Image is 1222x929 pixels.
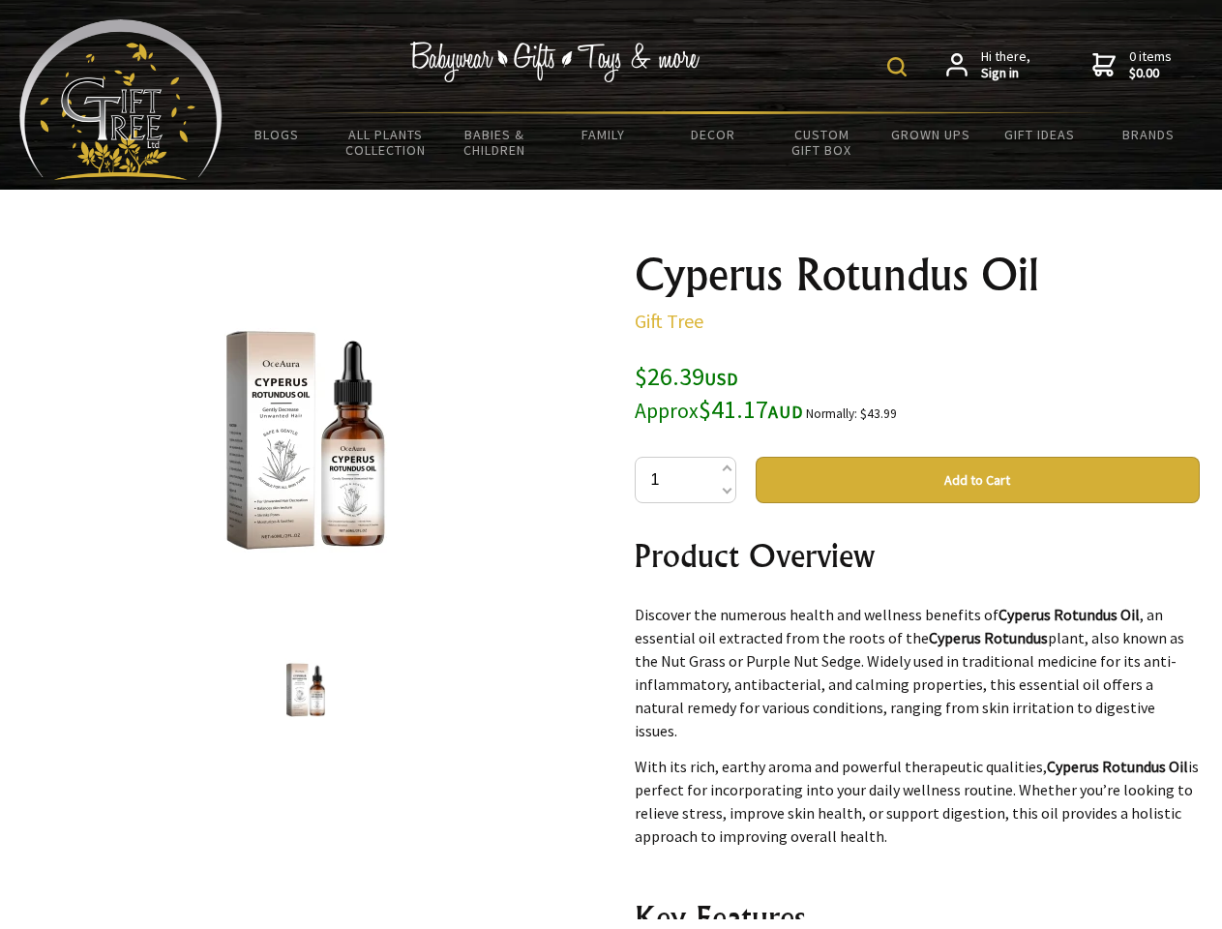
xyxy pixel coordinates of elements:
[876,114,985,155] a: Grown Ups
[929,628,1048,647] strong: Cyperus Rotundus
[704,368,738,390] span: USD
[635,532,1200,579] h2: Product Overview
[1047,757,1188,776] strong: Cyperus Rotundus Oil
[269,653,343,727] img: Cyperus Rotundus Oil
[223,114,332,155] a: BLOGS
[635,398,699,424] small: Approx
[635,360,803,425] span: $26.39 $41.17
[756,457,1200,503] button: Add to Cart
[1094,114,1204,155] a: Brands
[635,755,1200,848] p: With its rich, earthy aroma and powerful therapeutic qualities, is perfect for incorporating into...
[998,605,1140,624] strong: Cyperus Rotundus Oil
[155,289,457,591] img: Cyperus Rotundus Oil
[550,114,659,155] a: Family
[768,401,803,423] span: AUD
[887,57,907,76] img: product search
[985,114,1094,155] a: Gift Ideas
[946,48,1030,82] a: Hi there,Sign in
[981,48,1030,82] span: Hi there,
[658,114,767,155] a: Decor
[1092,48,1172,82] a: 0 items$0.00
[1129,65,1172,82] strong: $0.00
[1129,47,1172,82] span: 0 items
[981,65,1030,82] strong: Sign in
[635,252,1200,298] h1: Cyperus Rotundus Oil
[332,114,441,170] a: All Plants Collection
[635,603,1200,742] p: Discover the numerous health and wellness benefits of , an essential oil extracted from the roots...
[806,405,897,422] small: Normally: $43.99
[440,114,550,170] a: Babies & Children
[19,19,223,180] img: Babyware - Gifts - Toys and more...
[767,114,877,170] a: Custom Gift Box
[635,309,703,333] a: Gift Tree
[410,42,700,82] img: Babywear - Gifts - Toys & more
